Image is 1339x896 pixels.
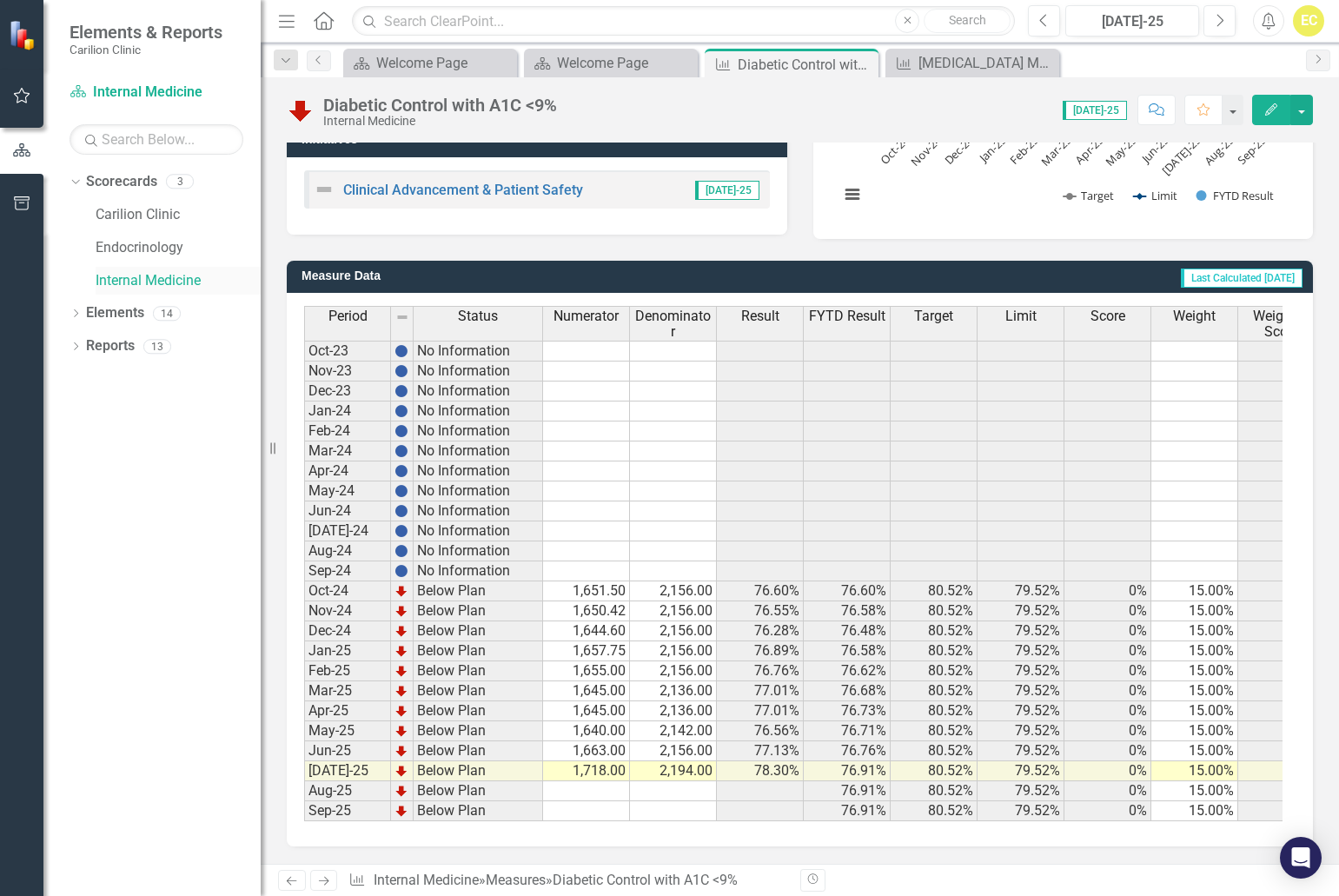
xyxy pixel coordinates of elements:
[1151,681,1238,701] td: 15.00%
[528,52,693,74] a: Welcome Page
[553,872,738,888] div: Diabetic Control with A1C <9%
[394,624,408,638] img: TnMDeAgwAPMxUmUi88jYAAAAAElFTkSuQmCC
[891,701,978,721] td: 80.52%
[1137,132,1171,167] text: Jun-25
[394,784,408,798] img: TnMDeAgwAPMxUmUi88jYAAAAAElFTkSuQmCC
[891,681,978,701] td: 80.52%
[287,96,315,124] img: Below Plan
[414,441,543,461] td: No Information
[949,13,986,27] span: Search
[717,761,804,781] td: 78.30%
[1064,661,1151,681] td: 0%
[804,741,891,761] td: 76.76%
[414,481,543,501] td: No Information
[1064,781,1151,801] td: 0%
[543,661,630,681] td: 1,655.00
[630,721,717,741] td: 2,142.00
[633,309,713,339] span: Denominator
[348,52,513,74] a: Welcome Page
[804,621,891,641] td: 76.48%
[1238,721,1325,741] td: 0%
[414,641,543,661] td: Below Plan
[804,581,891,601] td: 76.60%
[891,601,978,621] td: 80.52%
[414,661,543,681] td: Below Plan
[414,341,543,362] td: No Information
[891,721,978,741] td: 80.52%
[414,561,543,581] td: No Information
[414,461,543,481] td: No Information
[1064,188,1115,203] button: Show Target
[630,641,717,661] td: 2,156.00
[394,444,408,458] img: BgCOk07PiH71IgAAAABJRU5ErkJggg==
[1064,621,1151,641] td: 0%
[543,681,630,701] td: 1,645.00
[395,310,409,324] img: 8DAGhfEEPCf229AAAAAElFTkSuQmCC
[352,6,1015,37] input: Search ClearPoint...
[96,271,261,291] a: Internal Medicine
[394,424,408,438] img: BgCOk07PiH71IgAAAABJRU5ErkJggg==
[1151,701,1238,721] td: 15.00%
[414,621,543,641] td: Below Plan
[1151,761,1238,781] td: 15.00%
[304,601,391,621] td: Nov-24
[717,641,804,661] td: 76.89%
[414,521,543,541] td: No Information
[304,461,391,481] td: Apr-24
[486,872,546,888] a: Measures
[1158,132,1204,178] text: [DATE]-25
[414,402,543,421] td: No Information
[543,721,630,741] td: 1,640.00
[304,402,391,421] td: Jan-24
[891,801,978,821] td: 80.52%
[695,181,759,200] span: [DATE]-25
[166,175,194,189] div: 3
[1238,621,1325,641] td: 0%
[1173,309,1216,324] span: Weight
[143,339,171,354] div: 13
[1238,581,1325,601] td: 0%
[924,9,1011,33] button: Search
[804,721,891,741] td: 76.71%
[414,501,543,521] td: No Information
[376,52,513,74] div: Welcome Page
[543,761,630,781] td: 1,718.00
[1071,11,1193,32] div: [DATE]-25
[458,309,498,324] span: Status
[304,341,391,362] td: Oct-23
[70,124,243,155] input: Search Below...
[918,52,1055,74] div: [MEDICAL_DATA] Management
[304,701,391,721] td: Apr-25
[96,205,261,225] a: Carilion Clinic
[328,309,368,324] span: Period
[1064,681,1151,701] td: 0%
[304,801,391,821] td: Sep-25
[394,804,408,818] img: TnMDeAgwAPMxUmUi88jYAAAAAElFTkSuQmCC
[1005,309,1037,324] span: Limit
[414,701,543,721] td: Below Plan
[323,96,557,115] div: Diabetic Control with A1C <9%
[1238,601,1325,621] td: 0%
[1151,661,1238,681] td: 15.00%
[630,601,717,621] td: 2,156.00
[1151,741,1238,761] td: 15.00%
[978,681,1064,701] td: 79.52%
[414,801,543,821] td: Below Plan
[414,741,543,761] td: Below Plan
[978,801,1064,821] td: 79.52%
[304,421,391,441] td: Feb-24
[804,781,891,801] td: 76.91%
[809,309,885,324] span: FYTD Result
[86,172,157,192] a: Scorecards
[717,681,804,701] td: 77.01%
[394,404,408,418] img: BgCOk07PiH71IgAAAABJRU5ErkJggg==
[738,54,874,76] div: Diabetic Control with A1C <9%
[414,781,543,801] td: Below Plan
[543,581,630,601] td: 1,651.50
[978,641,1064,661] td: 79.52%
[978,741,1064,761] td: 79.52%
[891,661,978,681] td: 80.52%
[70,22,222,43] span: Elements & Reports
[394,764,408,778] img: TnMDeAgwAPMxUmUi88jYAAAAAElFTkSuQmCC
[304,362,391,382] td: Nov-23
